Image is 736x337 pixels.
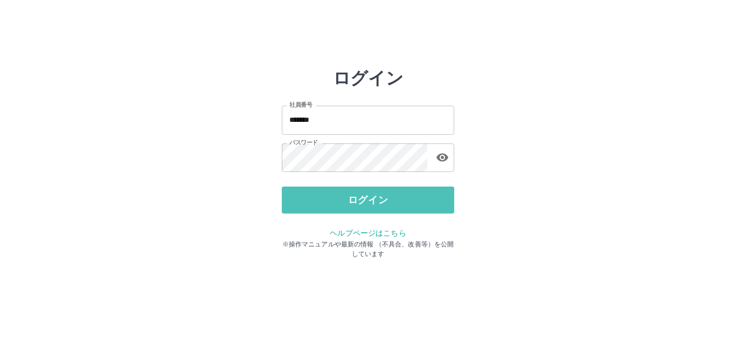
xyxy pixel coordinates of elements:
label: 社員番号 [289,101,312,109]
button: ログイン [282,187,454,214]
h2: ログイン [333,68,404,88]
p: ※操作マニュアルや最新の情報 （不具合、改善等）を公開しています [282,239,454,259]
a: ヘルプページはこちら [330,229,406,237]
label: パスワード [289,139,318,147]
